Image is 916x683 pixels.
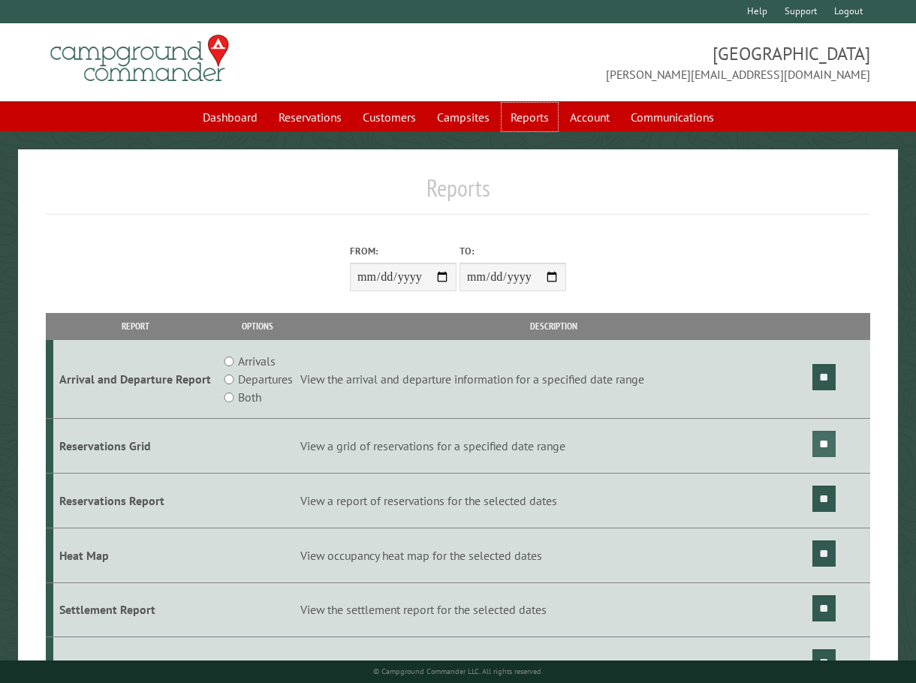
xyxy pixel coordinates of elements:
[622,103,723,131] a: Communications
[194,103,267,131] a: Dashboard
[460,244,566,258] label: To:
[270,103,351,131] a: Reservations
[53,582,218,637] td: Settlement Report
[53,473,218,528] td: Reservations Report
[373,666,543,676] small: © Campground Commander LLC. All rights reserved.
[298,528,810,582] td: View occupancy heat map for the selected dates
[238,388,261,406] label: Both
[46,173,870,215] h1: Reports
[298,313,810,339] th: Description
[53,313,218,339] th: Report
[46,29,234,88] img: Campground Commander
[298,419,810,474] td: View a grid of reservations for a specified date range
[561,103,619,131] a: Account
[458,41,870,83] span: [GEOGRAPHIC_DATA] [PERSON_NAME][EMAIL_ADDRESS][DOMAIN_NAME]
[502,103,558,131] a: Reports
[298,340,810,419] td: View the arrival and departure information for a specified date range
[298,582,810,637] td: View the settlement report for the selected dates
[238,370,293,388] label: Departures
[298,473,810,528] td: View a report of reservations for the selected dates
[350,244,456,258] label: From:
[53,340,218,419] td: Arrival and Departure Report
[53,528,218,582] td: Heat Map
[218,313,297,339] th: Options
[428,103,499,131] a: Campsites
[354,103,425,131] a: Customers
[238,352,276,370] label: Arrivals
[53,419,218,474] td: Reservations Grid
